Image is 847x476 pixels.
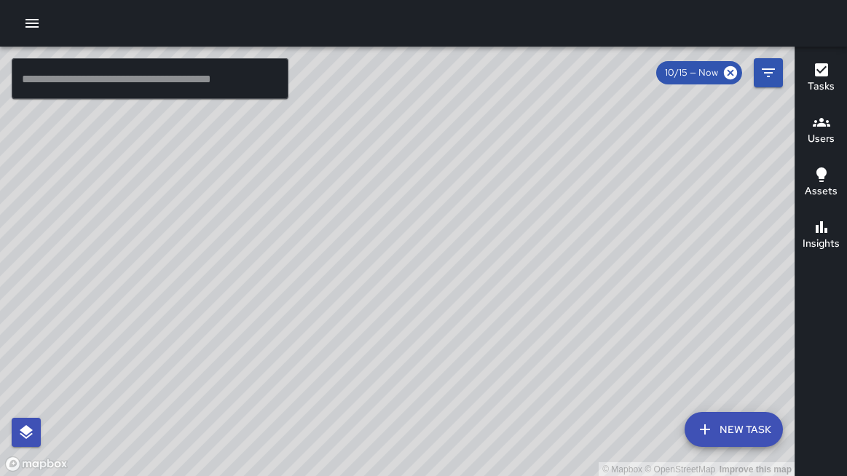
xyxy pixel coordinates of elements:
[795,52,847,105] button: Tasks
[803,236,840,252] h6: Insights
[795,157,847,210] button: Assets
[656,66,727,80] span: 10/15 — Now
[754,58,783,87] button: Filters
[808,131,835,147] h6: Users
[805,183,838,199] h6: Assets
[795,105,847,157] button: Users
[685,412,783,447] button: New Task
[795,210,847,262] button: Insights
[808,79,835,95] h6: Tasks
[656,61,742,84] div: 10/15 — Now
